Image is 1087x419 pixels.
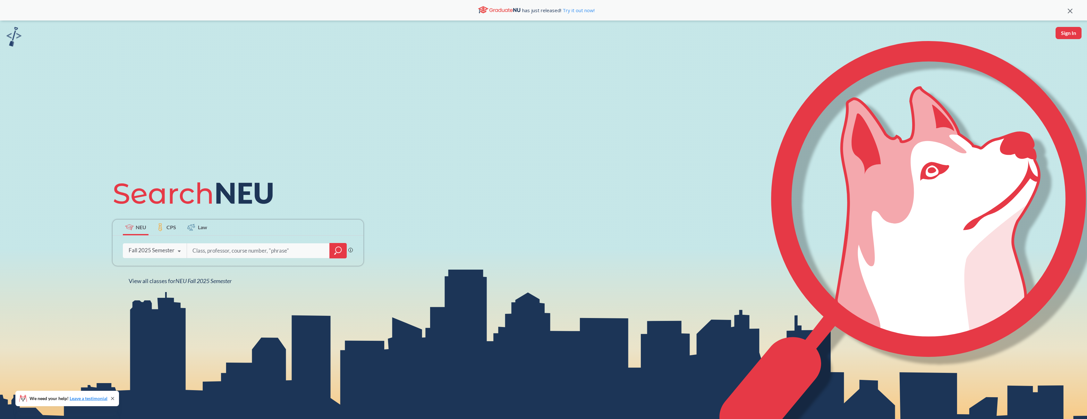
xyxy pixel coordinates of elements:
[192,244,325,257] input: Class, professor, course number, "phrase"
[129,277,232,284] span: View all classes for
[6,27,21,46] img: sandbox logo
[30,396,107,401] span: We need your help!
[6,27,21,48] a: sandbox logo
[175,277,232,284] span: NEU Fall 2025 Semester
[561,7,595,13] a: Try it out now!
[1056,27,1082,39] button: Sign In
[129,247,174,254] div: Fall 2025 Semester
[70,396,107,401] a: Leave a testimonial
[166,223,176,231] span: CPS
[329,243,347,258] div: magnifying glass
[334,246,342,255] svg: magnifying glass
[136,223,146,231] span: NEU
[198,223,207,231] span: Law
[522,7,595,14] span: has just released!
